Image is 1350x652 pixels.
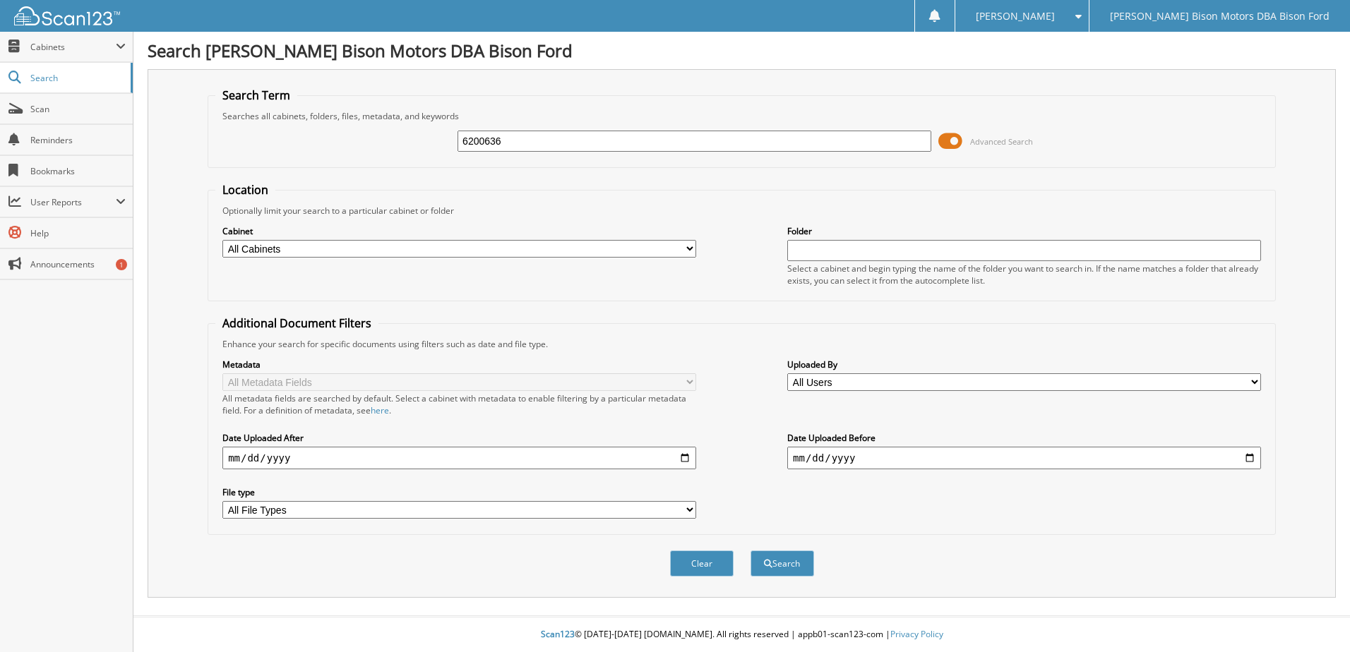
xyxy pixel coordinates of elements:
[371,404,389,416] a: here
[787,447,1261,469] input: end
[222,358,696,370] label: Metadata
[222,447,696,469] input: start
[133,617,1350,652] div: © [DATE]-[DATE] [DOMAIN_NAME]. All rights reserved | appb01-scan123-com |
[222,225,696,237] label: Cabinet
[215,110,1268,122] div: Searches all cabinets, folders, files, metadata, and keywords
[30,165,126,177] span: Bookmarks
[30,103,126,115] span: Scan
[787,358,1261,370] label: Uploaded By
[222,486,696,498] label: File type
[787,262,1261,286] div: Select a cabinet and begin typing the name of the folder you want to search in. If the name match...
[30,72,124,84] span: Search
[890,628,943,640] a: Privacy Policy
[751,550,814,576] button: Search
[215,182,275,198] legend: Location
[215,87,297,103] legend: Search Term
[222,432,696,444] label: Date Uploaded After
[116,259,127,270] div: 1
[976,12,1055,20] span: [PERSON_NAME]
[215,315,378,331] legend: Additional Document Filters
[14,6,120,25] img: scan123-logo-white.svg
[215,205,1268,217] div: Optionally limit your search to a particular cabinet or folder
[222,392,696,416] div: All metadata fields are searched by default. Select a cabinet with metadata to enable filtering b...
[541,628,575,640] span: Scan123
[670,550,734,576] button: Clear
[787,225,1261,237] label: Folder
[30,258,126,270] span: Announcements
[787,432,1261,444] label: Date Uploaded Before
[30,134,126,146] span: Reminders
[215,338,1268,350] div: Enhance your search for specific documents using filters such as date and file type.
[30,227,126,239] span: Help
[30,196,116,208] span: User Reports
[148,39,1336,62] h1: Search [PERSON_NAME] Bison Motors DBA Bison Ford
[970,136,1033,147] span: Advanced Search
[1110,12,1330,20] span: [PERSON_NAME] Bison Motors DBA Bison Ford
[30,41,116,53] span: Cabinets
